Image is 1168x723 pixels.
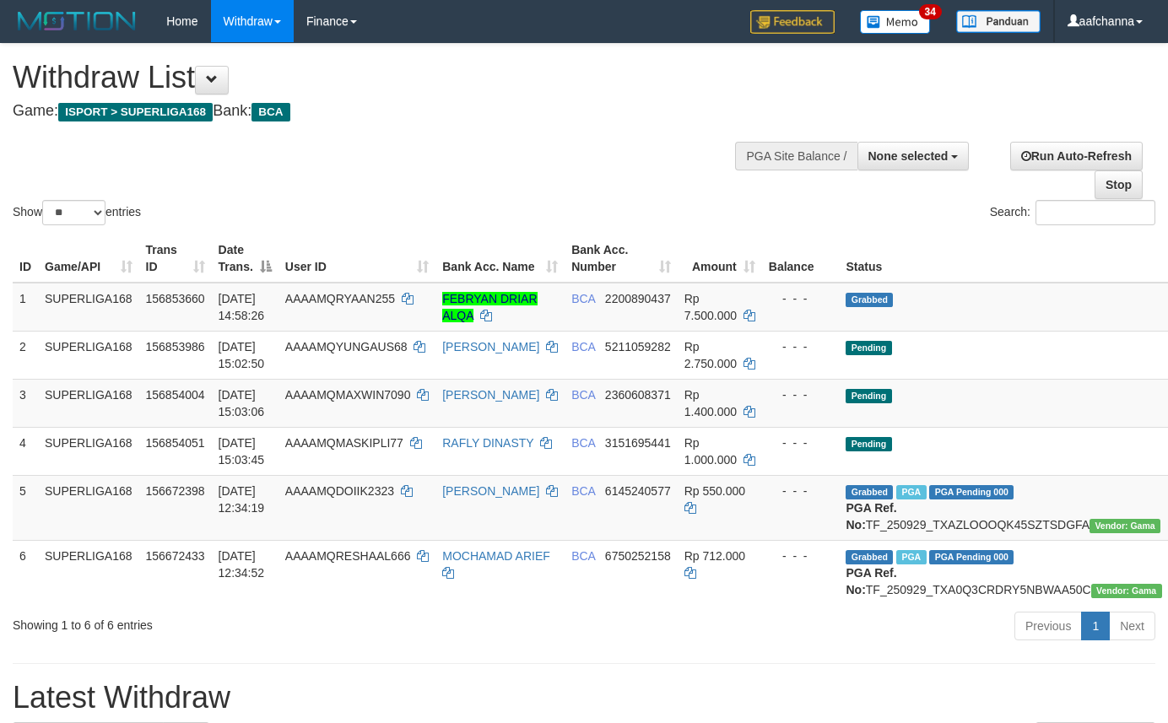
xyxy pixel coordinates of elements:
span: Pending [846,437,891,451]
span: Copy 5211059282 to clipboard [605,340,671,353]
a: Run Auto-Refresh [1010,142,1143,170]
span: Rp 7.500.000 [684,292,737,322]
th: Bank Acc. Name: activate to sort column ascending [435,235,565,283]
span: Copy 6145240577 to clipboard [605,484,671,498]
div: Showing 1 to 6 of 6 entries [13,610,474,634]
td: TF_250929_TXAZLOOOQK45SZTSDGFA [839,475,1168,540]
span: [DATE] 12:34:19 [219,484,265,515]
span: Pending [846,341,891,355]
select: Showentries [42,200,105,225]
td: SUPERLIGA168 [38,475,139,540]
img: Button%20Memo.svg [860,10,931,34]
span: [DATE] 15:03:06 [219,388,265,418]
div: - - - [769,548,833,564]
span: Grabbed [846,293,893,307]
span: AAAAMQYUNGAUS68 [285,340,408,353]
div: - - - [769,290,833,307]
span: AAAAMQRYAAN255 [285,292,395,305]
span: BCA [571,388,595,402]
h4: Game: Bank: [13,103,762,120]
img: MOTION_logo.png [13,8,141,34]
span: BCA [571,436,595,450]
th: Amount: activate to sort column ascending [678,235,762,283]
label: Search: [990,200,1155,225]
span: BCA [571,549,595,563]
th: Bank Acc. Number: activate to sort column ascending [565,235,678,283]
div: PGA Site Balance / [735,142,857,170]
span: 34 [919,4,942,19]
span: Marked by aafsoycanthlai [896,550,926,564]
td: 2 [13,331,38,379]
span: Rp 1.000.000 [684,436,737,467]
a: [PERSON_NAME] [442,388,539,402]
span: AAAAMQMASKIPLI77 [285,436,403,450]
span: 156854004 [146,388,205,402]
input: Search: [1036,200,1155,225]
span: AAAAMQRESHAAL666 [285,549,411,563]
td: 3 [13,379,38,427]
span: PGA Pending [929,485,1014,499]
th: Game/API: activate to sort column ascending [38,235,139,283]
span: Grabbed [846,485,893,499]
div: - - - [769,483,833,499]
b: PGA Ref. No: [846,501,896,531]
span: Copy 6750252158 to clipboard [605,549,671,563]
span: Rp 2.750.000 [684,340,737,370]
h1: Latest Withdraw [13,681,1155,715]
td: 5 [13,475,38,540]
span: Pending [846,389,891,403]
img: panduan.png [956,10,1041,33]
td: 1 [13,283,38,332]
th: Date Trans.: activate to sort column descending [212,235,278,283]
span: Vendor URL: https://trx31.1velocity.biz [1090,519,1160,533]
span: Rp 1.400.000 [684,388,737,418]
th: User ID: activate to sort column ascending [278,235,435,283]
span: [DATE] 12:34:52 [219,549,265,580]
span: Grabbed [846,550,893,564]
td: 4 [13,427,38,475]
td: SUPERLIGA168 [38,427,139,475]
a: Stop [1095,170,1143,199]
th: Balance [762,235,840,283]
span: Copy 2360608371 to clipboard [605,388,671,402]
span: 156672433 [146,549,205,563]
span: None selected [868,149,949,163]
td: SUPERLIGA168 [38,540,139,605]
td: 6 [13,540,38,605]
span: [DATE] 15:03:45 [219,436,265,467]
a: MOCHAMAD ARIEF [442,549,550,563]
label: Show entries [13,200,141,225]
td: SUPERLIGA168 [38,331,139,379]
span: 156672398 [146,484,205,498]
span: 156853986 [146,340,205,353]
span: Copy 3151695441 to clipboard [605,436,671,450]
span: 156854051 [146,436,205,450]
th: ID [13,235,38,283]
b: PGA Ref. No: [846,566,896,596]
div: - - - [769,434,833,451]
span: Rp 550.000 [684,484,745,498]
td: SUPERLIGA168 [38,379,139,427]
span: Marked by aafsoycanthlai [896,485,926,499]
div: - - - [769,338,833,355]
span: Rp 712.000 [684,549,745,563]
span: PGA Pending [929,550,1014,564]
a: RAFLY DINASTY [442,436,533,450]
span: BCA [571,292,595,305]
a: 1 [1081,612,1110,640]
div: - - - [769,386,833,403]
span: BCA [571,484,595,498]
th: Status [839,235,1168,283]
a: FEBRYAN DRIAR ALQA [442,292,537,322]
span: AAAAMQDOIIK2323 [285,484,394,498]
span: BCA [571,340,595,353]
span: BCA [251,103,289,121]
span: AAAAMQMAXWIN7090 [285,388,411,402]
a: Previous [1014,612,1082,640]
td: TF_250929_TXA0Q3CRDRY5NBWAA50C [839,540,1168,605]
span: [DATE] 15:02:50 [219,340,265,370]
span: [DATE] 14:58:26 [219,292,265,322]
button: None selected [857,142,970,170]
a: Next [1109,612,1155,640]
a: [PERSON_NAME] [442,340,539,353]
